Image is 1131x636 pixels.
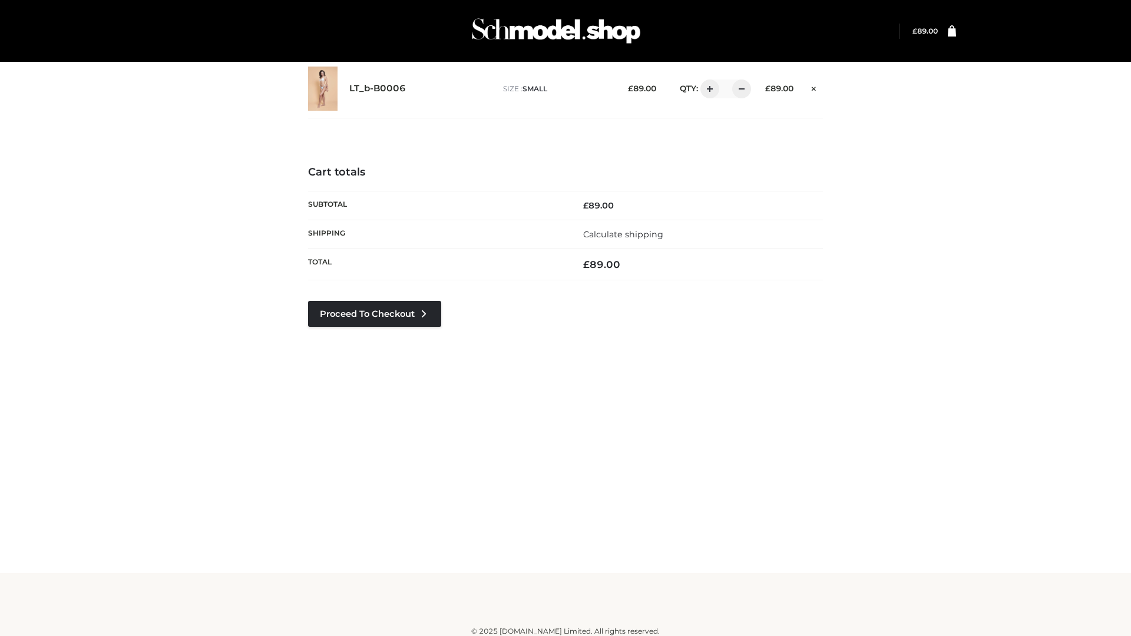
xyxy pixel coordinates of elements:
th: Subtotal [308,191,565,220]
bdi: 89.00 [583,259,620,270]
img: Schmodel Admin 964 [468,8,644,54]
th: Shipping [308,220,565,249]
span: £ [628,84,633,93]
a: Calculate shipping [583,229,663,240]
a: Remove this item [805,79,823,95]
th: Total [308,249,565,280]
span: £ [583,200,588,211]
bdi: 89.00 [912,26,938,35]
a: £89.00 [912,26,938,35]
p: size : [503,84,610,94]
bdi: 89.00 [628,84,656,93]
bdi: 89.00 [765,84,793,93]
a: LT_b-B0006 [349,83,406,94]
a: Proceed to Checkout [308,301,441,327]
span: SMALL [522,84,547,93]
bdi: 89.00 [583,200,614,211]
div: QTY: [668,79,747,98]
span: £ [912,26,917,35]
span: £ [583,259,590,270]
span: £ [765,84,770,93]
h4: Cart totals [308,166,823,179]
